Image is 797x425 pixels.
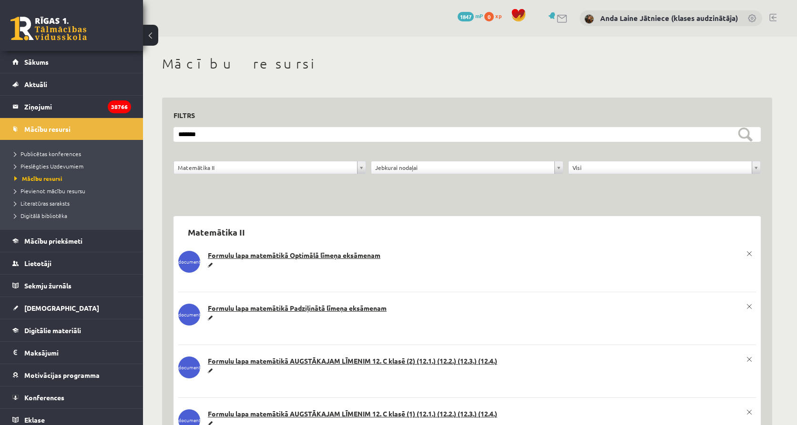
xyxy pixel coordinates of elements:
[12,73,131,95] a: Aktuāli
[743,247,756,260] a: x
[458,12,483,20] a: 1847 mP
[208,316,216,320] a: Labot
[108,100,131,113] i: 38766
[12,230,131,252] a: Mācību priekšmeti
[178,251,200,273] a: document
[178,251,756,260] a: Formulu lapa matemātikā Optimālā līmeņa eksāmenam
[178,409,756,419] a: Formulu lapa matemātikā AUGSTĀKAJAM LĪMENIM 12. C klasē (1) (12.1.) (12.2.) (12.3.) (12.4.)
[14,199,133,208] a: Literatūras saraksts
[12,275,131,297] a: Sekmju žurnāls
[24,281,72,290] span: Sekmju žurnāls
[14,162,133,170] a: Pieslēgties Uzdevumiem
[14,199,70,207] span: Literatūras saraksts
[375,161,551,174] span: Jebkurai nodaļai
[569,161,760,174] a: Visi
[743,353,756,366] a: x
[12,319,131,341] a: Digitālie materiāli
[572,161,748,174] span: Visi
[14,149,133,158] a: Publicētas konferences
[24,415,45,424] span: Eklase
[484,12,506,20] a: 0 xp
[14,211,133,220] a: Digitālā bibliotēka
[24,125,71,133] span: Mācību resursi
[12,118,131,140] a: Mācību resursi
[24,237,82,245] span: Mācību priekšmeti
[14,150,81,158] span: Publicētas konferences
[178,161,353,174] span: Matemātika II
[24,393,64,402] span: Konferences
[208,263,216,267] a: Labot
[495,12,501,20] span: xp
[178,304,756,313] a: Formulu lapa matemātikā Padziļinātā līmeņa eksāmenam
[12,96,131,118] a: Ziņojumi38766
[14,187,85,195] span: Pievienot mācību resursu
[12,342,131,364] a: Maksājumi
[24,326,81,335] span: Digitālie materiāli
[178,356,756,366] a: Formulu lapa matemātikā AUGSTĀKAJAM LĪMENIM 12. C klasē (2) (12.1.) (12.2.) (12.3.) (12.4.)
[14,175,62,182] span: Mācību resursi
[24,304,99,312] span: [DEMOGRAPHIC_DATA]
[24,371,100,379] span: Motivācijas programma
[174,161,366,174] a: Matemātika II
[24,342,131,364] legend: Maksājumi
[24,96,131,118] legend: Ziņojumi
[24,58,49,66] span: Sākums
[458,12,474,21] span: 1847
[14,187,133,195] a: Pievienot mācību resursu
[484,12,494,21] span: 0
[178,304,200,326] a: document
[14,212,67,219] span: Digitālā bibliotēka
[14,162,83,170] span: Pieslēgties Uzdevumiem
[208,368,216,373] a: Labot
[24,259,51,267] span: Lietotāji
[178,356,200,378] a: document
[12,297,131,319] a: [DEMOGRAPHIC_DATA]
[12,364,131,386] a: Motivācijas programma
[600,13,738,23] a: Anda Laine Jātniece (klases audzinātāja)
[14,174,133,183] a: Mācību resursi
[162,56,772,72] h1: Mācību resursi
[178,221,255,243] h2: Matemātika II
[12,51,131,73] a: Sākums
[174,109,749,122] h3: Filtrs
[12,252,131,274] a: Lietotāji
[475,12,483,20] span: mP
[743,405,756,419] a: x
[24,80,47,89] span: Aktuāli
[12,386,131,408] a: Konferences
[371,161,563,174] a: Jebkurai nodaļai
[10,17,87,40] a: Rīgas 1. Tālmācības vidusskola
[743,300,756,313] a: x
[584,14,594,24] img: Anda Laine Jātniece (klases audzinātāja)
